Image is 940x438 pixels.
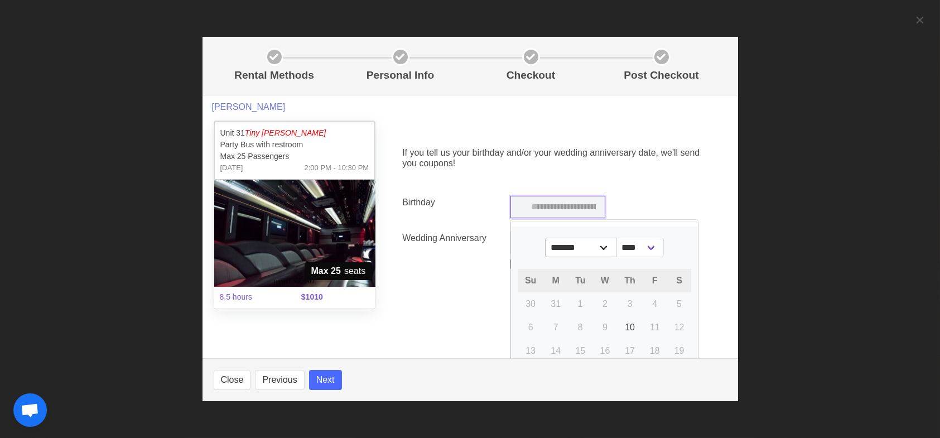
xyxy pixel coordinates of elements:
[650,323,660,332] span: 11
[402,196,435,209] label: Birthday
[553,323,558,332] span: 7
[305,262,373,280] span: seats
[220,162,243,174] span: [DATE]
[600,346,610,355] span: 16
[617,316,643,339] a: 10
[552,276,560,285] span: M
[245,128,326,137] span: Tiny [PERSON_NAME]
[624,276,635,285] span: Th
[214,180,375,287] img: 31%2002.jpg
[674,323,684,332] span: 12
[214,370,251,390] button: Close
[255,370,304,390] button: Previous
[575,276,585,285] span: Tu
[578,299,583,309] span: 1
[220,139,369,151] p: Party Bus with restroom
[677,299,682,309] span: 5
[652,276,658,285] span: F
[676,276,682,285] span: S
[309,370,342,390] button: Next
[220,127,369,139] p: Unit 31
[650,346,660,355] span: 18
[526,299,536,309] span: 30
[218,68,331,84] p: Rental Methods
[311,264,341,278] strong: Max 25
[470,68,592,84] p: Checkout
[402,147,713,169] h5: If you tell us your birthday and/or your wedding anniversary date, we'll send you coupons!
[674,346,684,355] span: 19
[602,323,608,332] span: 9
[525,276,536,285] span: Su
[652,299,657,309] span: 4
[212,102,286,112] span: [PERSON_NAME]
[575,346,585,355] span: 15
[528,323,533,332] span: 6
[305,162,369,174] span: 2:00 PM - 10:30 PM
[220,151,369,162] p: Max 25 Passengers
[601,276,609,285] span: W
[578,323,583,332] span: 8
[551,299,561,309] span: 31
[402,232,486,245] label: Wedding Anniversary
[601,68,722,84] p: Post Checkout
[628,299,633,309] span: 3
[13,393,47,427] div: Open chat
[340,68,461,84] p: Personal Info
[213,285,295,310] span: 8.5 hours
[551,346,561,355] span: 14
[625,323,635,332] span: 10
[602,299,608,309] span: 2
[625,346,635,355] span: 17
[526,346,536,355] span: 13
